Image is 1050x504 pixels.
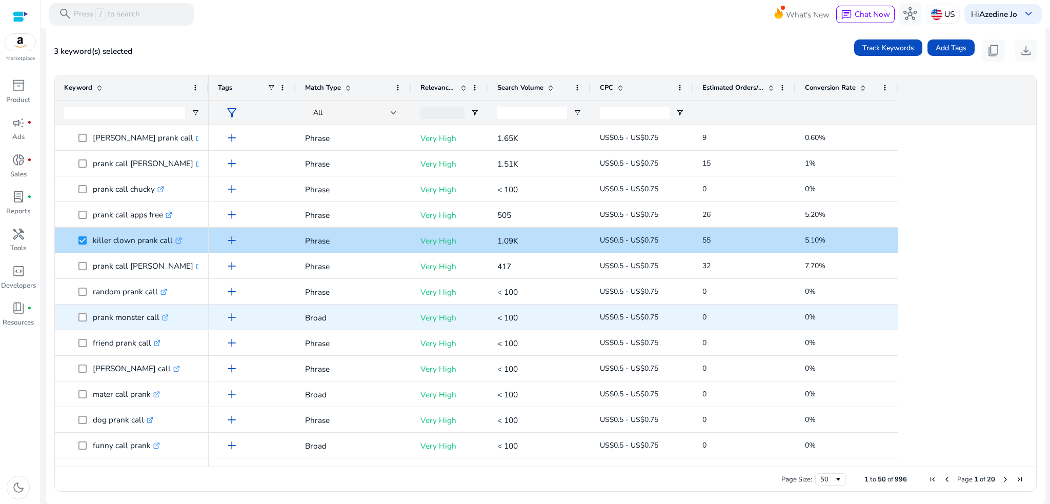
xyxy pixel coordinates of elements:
[805,184,816,194] span: 0%
[600,83,613,92] span: CPC
[497,364,518,374] span: < 100
[931,9,942,20] img: us.svg
[420,205,479,226] p: Very High
[702,83,764,92] span: Estimated Orders/Month
[862,43,914,53] span: Track Keywords
[12,79,25,92] span: inventory_2
[305,358,402,379] p: Phrase
[676,109,684,117] button: Open Filter Menu
[305,384,402,405] p: Broad
[855,9,890,19] span: Chat Now
[805,235,825,245] span: 5.10%
[702,440,706,450] span: 0
[225,388,238,401] span: add
[420,307,479,328] p: Very High
[805,440,816,450] span: 0%
[93,332,160,353] p: friend prank call
[420,128,479,149] p: Very High
[805,312,816,322] span: 0%
[1015,39,1038,62] button: download
[820,475,834,484] div: 50
[702,261,711,271] span: 32
[781,475,812,484] div: Page Size:
[6,95,30,106] p: Product
[497,287,518,297] span: < 100
[895,475,907,484] span: 996
[702,184,706,194] span: 0
[497,184,518,195] span: < 100
[497,210,511,220] span: 505
[305,83,341,92] span: Match Type
[497,389,518,400] span: < 100
[600,364,658,373] span: US$0.5 - US$0.75
[27,306,32,311] span: fiber_manual_record
[27,195,32,199] span: fiber_manual_record
[305,281,402,303] p: Phrase
[979,9,1017,19] b: Azedine Jo
[420,384,479,405] p: Very High
[974,475,978,484] span: 1
[887,475,893,484] span: of
[600,440,658,450] span: US$0.5 - US$0.75
[305,128,402,149] p: Phrase
[497,133,518,144] span: 1.65K
[305,153,402,174] p: Phrase
[878,475,886,484] span: 50
[225,183,238,196] span: add
[864,475,869,484] span: 1
[305,205,402,226] p: Phrase
[600,158,658,168] span: US$0.5 - US$0.75
[702,415,706,425] span: 0
[225,336,238,350] span: add
[497,415,518,426] span: < 100
[600,235,658,245] span: US$0.5 - US$0.75
[305,333,402,354] p: Phrase
[225,439,238,452] span: add
[12,132,25,143] p: Ads
[305,410,402,431] p: Phrase
[805,261,825,271] span: 7.70%
[786,6,830,24] span: What's New
[1022,7,1035,21] span: keyboard_arrow_down
[225,208,238,221] span: add
[600,338,658,348] span: US$0.5 - US$0.75
[903,7,917,21] span: hub
[600,210,658,219] span: US$0.5 - US$0.75
[12,301,25,315] span: book_4
[805,389,816,399] span: 0%
[58,7,72,21] span: search
[420,230,479,251] p: Very High
[471,109,479,117] button: Open Filter Menu
[12,153,25,167] span: donut_small
[805,210,825,219] span: 5.20%
[854,39,922,56] button: Track Keywords
[27,158,32,163] span: fiber_manual_record
[93,153,203,174] p: prank call [PERSON_NAME]
[928,475,937,483] div: First Page
[218,83,232,92] span: Tags
[600,261,658,271] span: US$0.5 - US$0.75
[600,415,658,425] span: US$0.5 - US$0.75
[497,83,543,92] span: Search Volume
[805,158,816,168] span: 1%
[497,235,518,246] span: 1.09K
[1016,475,1024,483] div: Last Page
[943,475,951,483] div: Previous Page
[957,475,973,484] span: Page
[497,261,511,272] span: 417
[497,158,518,169] span: 1.51K
[6,55,35,63] p: Marketplace
[600,312,658,322] span: US$0.5 - US$0.75
[420,281,479,303] p: Very High
[702,133,706,143] span: 9
[702,389,706,399] span: 0
[225,465,238,478] span: add
[74,8,140,21] p: Press to search
[497,466,518,477] span: < 100
[702,312,706,322] span: 0
[95,8,105,21] span: /
[702,338,706,348] span: 0
[420,256,479,277] p: Very High
[420,333,479,354] p: Very High
[93,230,182,251] p: killer clown prank call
